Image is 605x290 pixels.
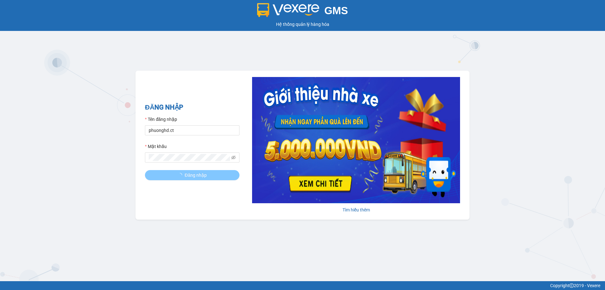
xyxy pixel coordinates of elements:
[257,9,348,15] a: GMS
[252,77,460,203] img: banner-0
[2,21,603,28] div: Hệ thống quản lý hàng hóa
[252,206,460,213] div: Tìm hiểu thêm
[145,170,239,180] button: Đăng nhập
[149,154,230,161] input: Mật khẩu
[145,102,239,113] h2: ĐĂNG NHẬP
[145,116,177,123] label: Tên đăng nhập
[145,143,167,150] label: Mật khẩu
[145,125,239,135] input: Tên đăng nhập
[257,3,320,17] img: logo 2
[231,155,236,160] span: eye-invisible
[324,5,348,16] span: GMS
[569,283,574,288] span: copyright
[5,282,600,289] div: Copyright 2019 - Vexere
[178,173,185,177] span: loading
[185,172,207,179] span: Đăng nhập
